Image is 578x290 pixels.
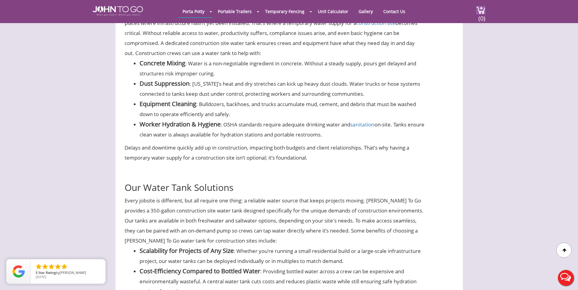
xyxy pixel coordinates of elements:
[35,263,42,270] li: 
[140,121,424,138] span: on-site. Tanks ensure clean water is always available for hydration stations and portable restrooms.
[36,274,46,279] span: [DATE]
[125,181,233,194] span: Our Water Tank Solutions
[178,5,209,17] a: Porta Potty
[125,9,421,26] span: Not every jobsite has the luxury of being tied into city water. Many projects are located in remo...
[140,267,260,275] b: Cost-Efficiency Compared to Bottled Water
[140,79,190,88] b: Dust Suppression
[125,227,418,244] span: Some benefits of choosing a [PERSON_NAME] To Go water tank for construction sites include:
[554,266,578,290] button: Live Chat
[140,247,234,255] b: Scalability for Projects of Any Size
[476,6,485,14] img: cart a
[125,144,409,161] span: Delays and downtime quickly add up in construction, impacting both budgets and client relationshi...
[140,101,416,118] span: : Bulldozers, backhoes, and trucks accumulate mud, cement, and debris that must be washed down to...
[350,121,374,128] a: sanitation
[213,5,256,17] a: Portable Trailers
[48,263,55,270] li: 
[135,50,261,57] span: Construction crews can use a water tank to help with:
[221,121,350,128] span: : OSHA standards require adequate drinking water and
[261,5,309,17] a: Temporary Fencing
[140,247,421,264] span: : Whether you’re running a small residential build or a large-scale infrastructure project, our w...
[313,5,353,17] a: Unit Calculator
[93,6,143,16] img: JOHN to go
[478,9,485,22] span: (0)
[125,29,415,57] span: Without reliable access to water, productivity suffers, compliance issues arise, and even basic h...
[41,263,49,270] li: 
[125,19,417,36] span: becomes critical.
[36,270,37,275] span: 5
[60,270,86,275] span: [PERSON_NAME]
[379,5,410,17] a: Contact Us
[125,217,417,234] span: Our tanks are available in both freshwater and saltwater options, depending on your site's needs....
[125,197,424,214] span: Every jobsite is different, but all require one thing: a reliable water source that keeps project...
[354,5,378,17] a: Gallery
[12,265,25,278] img: Review Rating
[140,100,196,108] b: Equipment Cleaning
[38,270,56,275] span: Star Rating
[140,59,185,67] b: Concrete Mixing
[54,263,62,270] li: 
[140,60,416,77] span: : Water is a non-negotiable ingredient in concrete. Without a steady supply, pours get delayed an...
[140,80,420,97] span: : [US_STATE]’s heat and dry stretches can kick up heavy dust clouds. Water trucks or hose systems...
[356,19,395,26] a: construction site
[36,271,101,275] span: by
[61,263,68,270] li: 
[140,120,221,128] b: Worker Hydration & Hygiene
